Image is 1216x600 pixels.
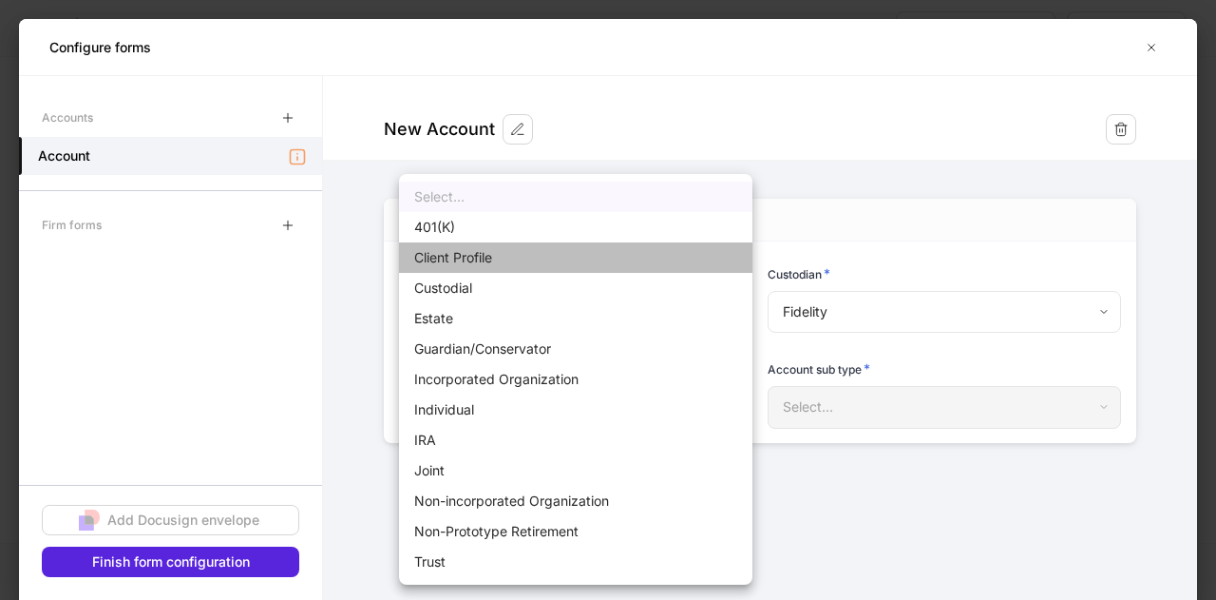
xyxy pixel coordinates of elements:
[399,425,752,455] li: IRA
[399,273,752,303] li: Custodial
[399,455,752,486] li: Joint
[399,547,752,577] li: Trust
[399,303,752,334] li: Estate
[399,486,752,516] li: Non-incorporated Organization
[399,242,752,273] li: Client Profile
[399,364,752,395] li: Incorporated Organization
[399,516,752,547] li: Non-Prototype Retirement
[399,212,752,242] li: 401(K)
[399,395,752,425] li: Individual
[399,334,752,364] li: Guardian/Conservator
